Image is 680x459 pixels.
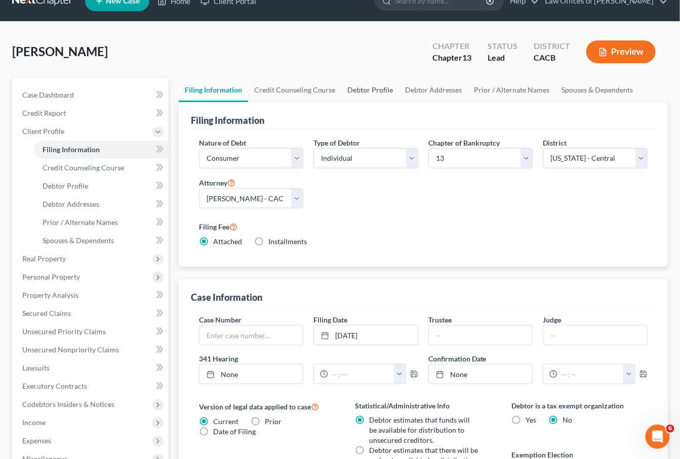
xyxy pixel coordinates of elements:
a: Unsecured Nonpriority Claims [14,341,169,359]
span: Expenses [22,436,51,445]
span: Debtor Addresses [43,200,99,208]
span: Personal Property [22,272,80,281]
a: Filing Information [34,141,169,159]
span: Debtor Profile [43,181,88,190]
span: Attached [213,237,242,246]
span: Real Property [22,254,66,263]
a: Spouses & Dependents [556,78,639,102]
span: Date of Filing [213,427,256,436]
button: Preview [586,40,656,63]
input: -- : -- [328,364,394,384]
label: Attorney [199,176,235,189]
span: Secured Claims [22,309,71,317]
a: Executory Contracts [14,377,169,395]
label: District [543,137,567,148]
span: Filing Information [43,145,100,154]
div: Filing Information [191,114,264,126]
input: Enter case number... [199,326,303,345]
span: Property Analysis [22,291,78,299]
iframe: Intercom live chat [646,425,670,449]
a: Debtor Addresses [34,195,169,213]
a: [DATE] [314,326,418,345]
input: -- : -- [557,364,623,384]
span: 13 [462,53,471,62]
a: Lawsuits [14,359,169,377]
a: Credit Counseling Course [34,159,169,177]
a: Property Analysis [14,286,169,304]
div: District [534,40,570,52]
div: Status [488,40,517,52]
span: [PERSON_NAME] [12,44,108,59]
a: Debtor Profile [342,78,399,102]
a: Spouses & Dependents [34,232,169,250]
label: Trustee [428,314,452,325]
label: Chapter of Bankruptcy [428,137,500,148]
label: Nature of Debt [199,137,246,148]
label: 341 Hearing [194,353,423,364]
div: CACB [534,52,570,64]
span: Prior / Alternate Names [43,218,118,226]
span: Unsecured Nonpriority Claims [22,345,119,354]
a: Credit Counseling Course [248,78,342,102]
span: Credit Report [22,109,66,117]
a: None [199,364,303,384]
span: Debtor estimates that funds will be available for distribution to unsecured creditors. [369,416,470,444]
a: Debtor Addresses [399,78,468,102]
a: Secured Claims [14,304,169,323]
label: Type of Debtor [313,137,360,148]
a: Prior / Alternate Names [34,213,169,232]
a: None [429,364,533,384]
input: -- [429,326,533,345]
label: Filing Fee [199,220,648,233]
span: Credit Counseling Course [43,163,124,172]
span: Case Dashboard [22,90,74,99]
a: Prior / Alternate Names [468,78,556,102]
a: Credit Report [14,104,169,122]
label: Filing Date [313,314,347,325]
div: Chapter [432,40,471,52]
label: Case Number [199,314,242,325]
a: Unsecured Priority Claims [14,323,169,341]
label: Statistical/Administrative Info [355,400,491,411]
span: Prior [265,417,282,426]
div: Chapter [432,52,471,64]
span: Income [22,418,46,427]
span: Unsecured Priority Claims [22,327,106,336]
span: Client Profile [22,127,64,135]
span: Current [213,417,238,426]
a: Filing Information [179,78,248,102]
span: Executory Contracts [22,382,87,390]
span: 6 [666,425,674,433]
div: Case Information [191,291,262,303]
a: Debtor Profile [34,177,169,195]
span: Spouses & Dependents [43,236,114,245]
span: Installments [268,237,307,246]
label: Judge [543,314,561,325]
div: Lead [488,52,517,64]
label: Version of legal data applied to case [199,400,335,412]
label: Confirmation Date [423,353,653,364]
span: No [563,416,572,424]
span: Lawsuits [22,363,50,372]
span: Yes [526,416,536,424]
input: -- [543,326,647,345]
label: Debtor is a tax exempt organization [511,400,648,411]
span: Codebtors Insiders & Notices [22,400,114,408]
a: Case Dashboard [14,86,169,104]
